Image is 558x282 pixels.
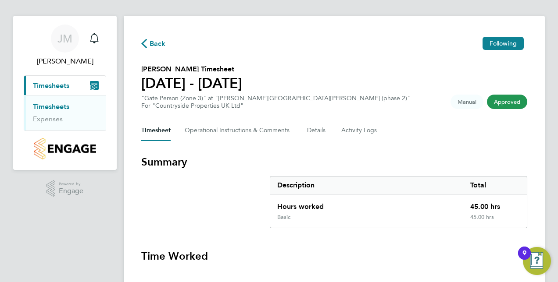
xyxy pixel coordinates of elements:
[307,120,327,141] button: Details
[141,120,171,141] button: Timesheet
[24,25,106,67] a: JM[PERSON_NAME]
[451,95,483,109] span: This timesheet was manually created.
[141,155,527,169] h3: Summary
[141,95,410,109] div: "Gate Person (Zone 3)" at "[PERSON_NAME][GEOGRAPHIC_DATA][PERSON_NAME] (phase 2)"
[463,194,527,214] div: 45.00 hrs
[487,95,527,109] span: This timesheet has been approved.
[270,194,463,214] div: Hours worked
[150,39,166,49] span: Back
[33,102,69,111] a: Timesheets
[483,37,524,50] button: Following
[463,214,527,228] div: 45.00 hrs
[141,64,242,74] h2: [PERSON_NAME] Timesheet
[523,247,551,275] button: Open Resource Center, 9 new notifications
[46,180,84,197] a: Powered byEngage
[24,95,106,130] div: Timesheets
[463,176,527,194] div: Total
[270,176,463,194] div: Description
[24,56,106,67] span: Joe Major
[59,180,83,188] span: Powered by
[141,102,410,109] div: For "Countryside Properties UK Ltd"
[490,39,517,47] span: Following
[141,74,242,92] h1: [DATE] - [DATE]
[33,81,69,90] span: Timesheets
[277,214,290,221] div: Basic
[13,16,117,170] nav: Main navigation
[57,33,72,44] span: JM
[141,38,166,49] button: Back
[141,249,527,263] h3: Time Worked
[59,187,83,195] span: Engage
[341,120,378,141] button: Activity Logs
[33,115,63,123] a: Expenses
[185,120,293,141] button: Operational Instructions & Comments
[24,138,106,159] a: Go to home page
[522,253,526,264] div: 9
[34,138,96,159] img: countryside-properties-logo-retina.png
[270,176,527,228] div: Summary
[24,76,106,95] button: Timesheets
